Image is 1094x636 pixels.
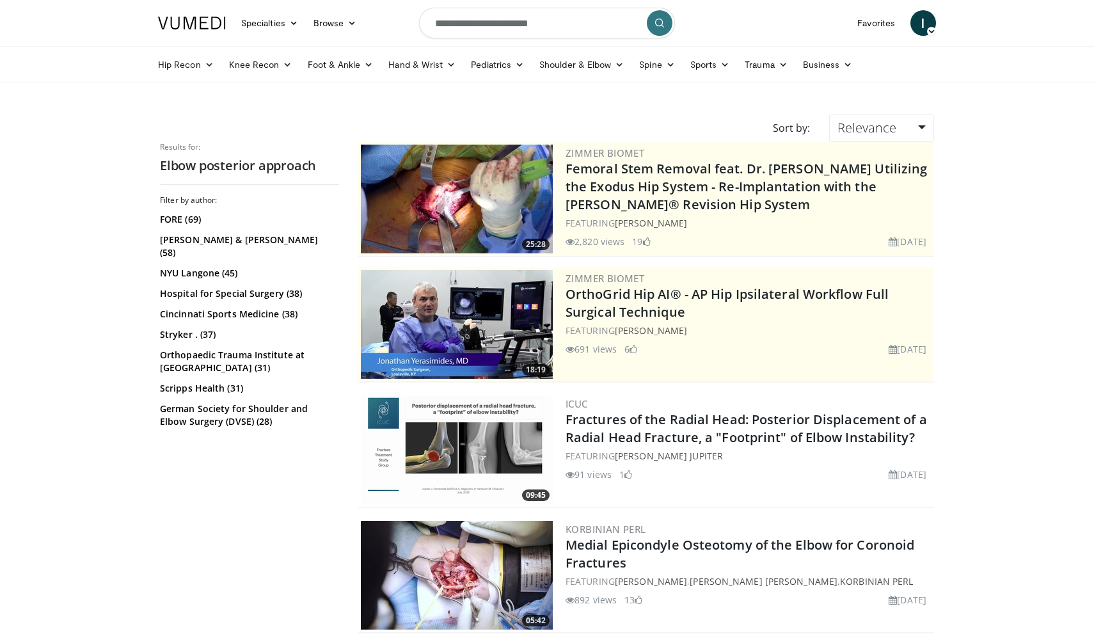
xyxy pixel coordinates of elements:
a: German Society for Shoulder and Elbow Surgery (DVSE) (28) [160,402,336,428]
h2: Elbow posterior approach [160,157,339,174]
div: FEATURING [566,324,931,337]
li: 892 views [566,593,617,607]
a: NYU Langone (45) [160,267,336,280]
li: 6 [624,342,637,356]
a: I [910,10,936,36]
div: FEATURING , , [566,575,931,588]
a: [PERSON_NAME] [615,217,687,229]
a: Cincinnati Sports Medicine (38) [160,308,336,321]
a: Fractures of the Radial Head: Posterior Displacement of a Radial Head Fracture, a "Footprint" of ... [566,411,927,446]
li: 2,820 views [566,235,624,248]
a: Shoulder & Elbow [532,52,631,77]
span: 18:19 [522,364,550,376]
a: OrthoGrid Hip AI® - AP Hip Ipsilateral Workflow Full Surgical Technique [566,285,889,321]
a: 05:42 [361,521,553,630]
li: 1 [619,468,632,481]
a: [PERSON_NAME] [615,324,687,337]
a: 25:28 [361,145,553,253]
div: Sort by: [763,114,820,142]
a: [PERSON_NAME] [615,575,687,587]
div: FEATURING [566,216,931,230]
a: Browse [306,10,365,36]
a: [PERSON_NAME] Jupiter [615,450,723,462]
input: Search topics, interventions [419,8,675,38]
a: Hand & Wrist [381,52,463,77]
img: 503c3a3d-ad76-4115-a5ba-16c0230cde33.300x170_q85_crop-smart_upscale.jpg [361,270,553,379]
a: Specialties [234,10,306,36]
a: Medial Epicondyle Osteotomy of the Elbow for Coronoid Fractures [566,536,914,571]
a: Femoral Stem Removal feat. Dr. [PERSON_NAME] Utilizing the Exodus Hip System - Re-Implantation wi... [566,160,927,213]
a: 18:19 [361,270,553,379]
a: 09:45 [361,395,553,504]
h3: Filter by author: [160,195,339,205]
a: Pediatrics [463,52,532,77]
li: [DATE] [889,342,926,356]
a: Knee Recon [221,52,300,77]
img: VuMedi Logo [158,17,226,29]
a: Spine [631,52,682,77]
li: [DATE] [889,593,926,607]
li: 13 [624,593,642,607]
img: 3bdbf933-769d-4025-a0b0-14e0145b0950.300x170_q85_crop-smart_upscale.jpg [361,521,553,630]
a: [PERSON_NAME] [PERSON_NAME] [690,575,837,587]
li: 691 views [566,342,617,356]
a: Favorites [850,10,903,36]
a: Hip Recon [150,52,221,77]
a: Relevance [829,114,934,142]
div: FEATURING [566,449,931,463]
a: Zimmer Biomet [566,272,644,285]
a: Sports [683,52,738,77]
a: Zimmer Biomet [566,147,644,159]
a: Trauma [737,52,795,77]
a: Hospital for Special Surgery (38) [160,287,336,300]
a: FORE (69) [160,213,336,226]
a: Foot & Ankle [300,52,381,77]
span: Relevance [837,119,896,136]
p: Results for: [160,142,339,152]
a: Korbinian Perl [566,523,646,536]
a: ICUC [566,397,588,410]
img: 8704042d-15d5-4ce9-b753-6dec72ffdbb1.300x170_q85_crop-smart_upscale.jpg [361,145,553,253]
li: 19 [632,235,650,248]
span: 09:45 [522,489,550,501]
a: Orthopaedic Trauma Institute at [GEOGRAPHIC_DATA] (31) [160,349,336,374]
a: Korbinian Perl [840,575,913,587]
img: cb50f203-b60d-40ba-aef3-10f35c6c1e39.png.300x170_q85_crop-smart_upscale.png [361,395,553,504]
span: 05:42 [522,615,550,626]
a: Stryker . (37) [160,328,336,341]
a: Scripps Health (31) [160,382,336,395]
li: [DATE] [889,235,926,248]
a: Business [795,52,860,77]
a: [PERSON_NAME] & [PERSON_NAME] (58) [160,234,336,259]
li: [DATE] [889,468,926,481]
span: 25:28 [522,239,550,250]
li: 91 views [566,468,612,481]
